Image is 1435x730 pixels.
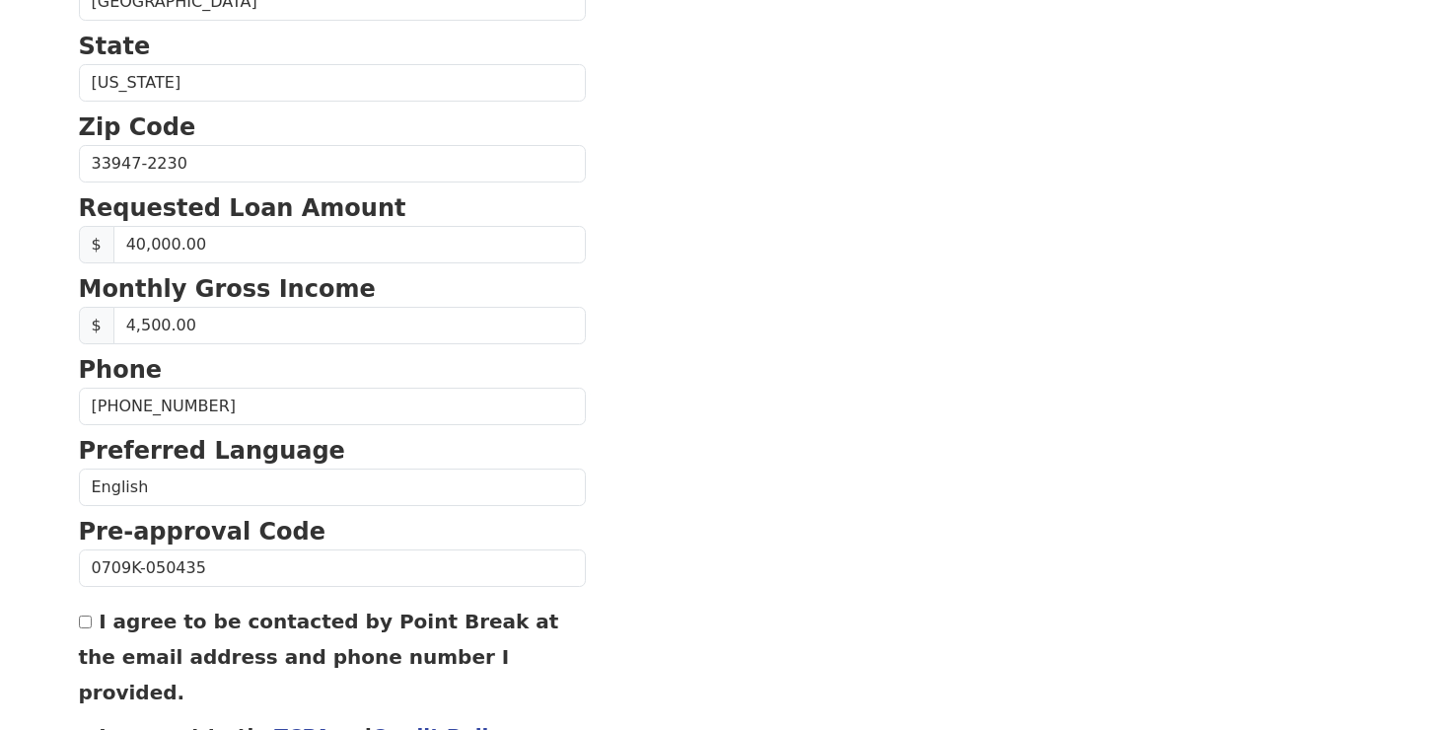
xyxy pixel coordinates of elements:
strong: Phone [79,356,163,384]
input: Pre-approval Code [79,549,586,587]
strong: Zip Code [79,113,196,141]
strong: Pre-approval Code [79,518,326,546]
strong: State [79,33,151,60]
input: (___) ___-____ [79,388,586,425]
strong: Requested Loan Amount [79,194,406,222]
input: Requested Loan Amount [113,226,586,263]
input: Zip Code [79,145,586,182]
p: Monthly Gross Income [79,271,586,307]
span: $ [79,307,114,344]
span: $ [79,226,114,263]
label: I agree to be contacted by Point Break at the email address and phone number I provided. [79,610,559,704]
input: Monthly Gross Income [113,307,586,344]
strong: Preferred Language [79,437,345,465]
